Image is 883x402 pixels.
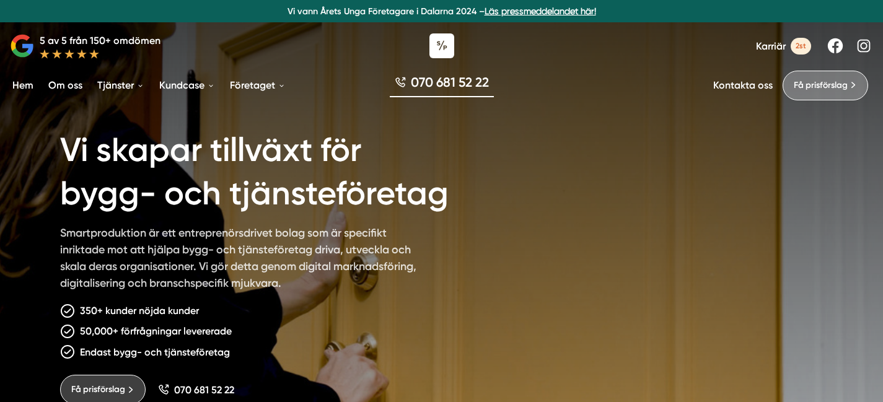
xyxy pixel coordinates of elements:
p: Endast bygg- och tjänsteföretag [80,344,230,360]
p: 50,000+ förfrågningar levererade [80,323,232,339]
a: Läs pressmeddelandet här! [485,6,596,16]
span: Få prisförslag [71,383,125,396]
a: Få prisförslag [783,71,868,100]
span: Få prisförslag [794,79,848,92]
p: 5 av 5 från 150+ omdömen [40,33,160,48]
p: Smartproduktion är ett entreprenörsdrivet bolag som är specifikt inriktade mot att hjälpa bygg- o... [60,225,417,297]
span: 070 681 52 22 [411,73,489,91]
span: Karriär [756,40,786,52]
a: Karriär 2st [756,38,811,55]
p: 350+ kunder nöjda kunder [80,303,199,318]
a: Kontakta oss [713,79,773,91]
span: 070 681 52 22 [174,384,234,396]
a: Kundcase [157,69,217,101]
h1: Vi skapar tillväxt för bygg- och tjänsteföretag [60,114,493,225]
a: Tjänster [95,69,147,101]
p: Vi vann Årets Unga Företagare i Dalarna 2024 – [5,5,878,17]
a: Företaget [227,69,288,101]
a: 070 681 52 22 [390,73,494,97]
a: Om oss [46,69,85,101]
a: 070 681 52 22 [158,384,234,396]
a: Hem [10,69,36,101]
span: 2st [791,38,811,55]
